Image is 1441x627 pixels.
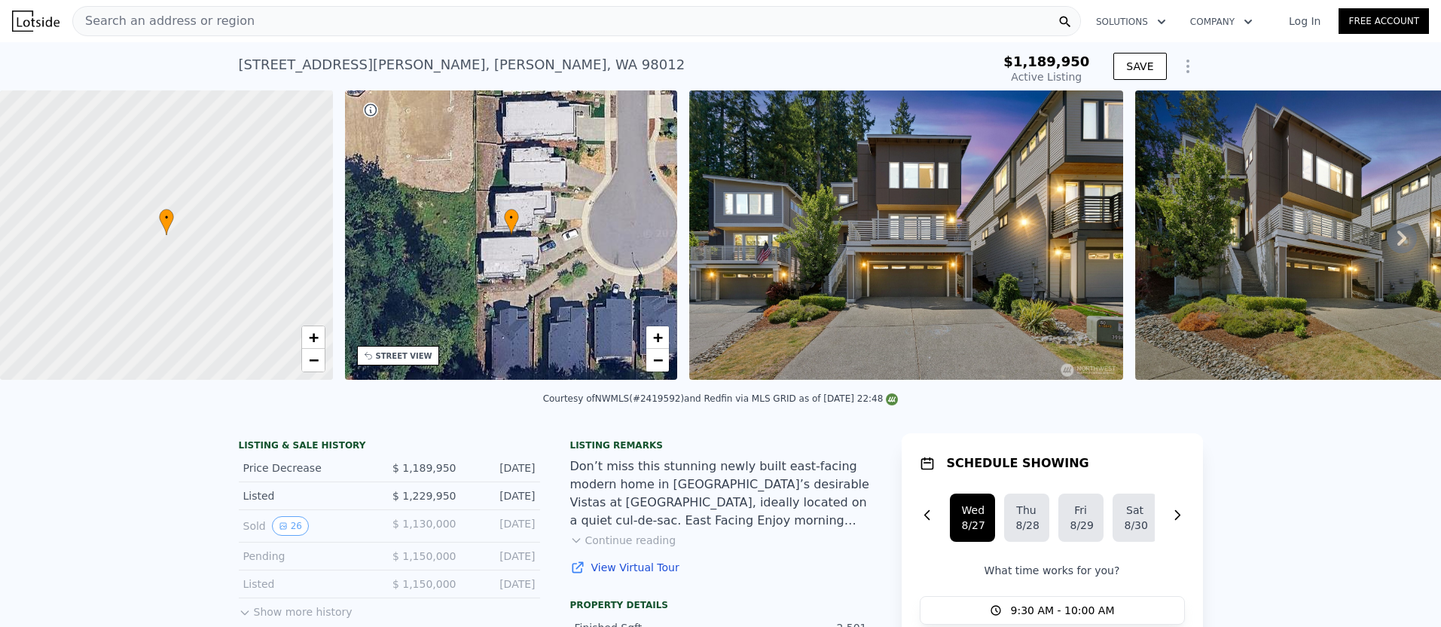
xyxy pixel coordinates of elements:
[392,518,456,530] span: $ 1,130,000
[302,326,325,349] a: Zoom in
[239,598,353,619] button: Show more history
[239,54,685,75] div: [STREET_ADDRESS][PERSON_NAME] , [PERSON_NAME] , WA 98012
[646,349,669,372] a: Zoom out
[1011,603,1115,618] span: 9:30 AM - 10:00 AM
[243,460,377,476] div: Price Decrease
[570,533,676,548] button: Continue reading
[392,578,456,590] span: $ 1,150,000
[308,350,318,369] span: −
[962,503,983,518] div: Wed
[469,516,536,536] div: [DATE]
[243,549,377,564] div: Pending
[469,488,536,503] div: [DATE]
[1016,503,1037,518] div: Thu
[302,349,325,372] a: Zoom out
[1058,494,1104,542] button: Fri8/29
[570,599,872,611] div: Property details
[570,439,872,451] div: Listing remarks
[1016,518,1037,533] div: 8/28
[392,490,456,502] span: $ 1,229,950
[469,549,536,564] div: [DATE]
[504,211,519,225] span: •
[243,488,377,503] div: Listed
[646,326,669,349] a: Zoom in
[653,328,663,347] span: +
[1271,14,1339,29] a: Log In
[73,12,255,30] span: Search an address or region
[1113,53,1166,80] button: SAVE
[1173,51,1203,81] button: Show Options
[243,516,377,536] div: Sold
[1070,503,1091,518] div: Fri
[543,393,899,404] div: Courtesy of NWMLS (#2419592) and Redfin via MLS GRID as of [DATE] 22:48
[689,90,1123,380] img: Sale: 167463649 Parcel: 103269476
[1084,8,1178,35] button: Solutions
[947,454,1089,473] h1: SCHEDULE SHOWING
[920,563,1185,578] p: What time works for you?
[392,462,456,474] span: $ 1,189,950
[570,560,872,575] a: View Virtual Tour
[243,577,377,592] div: Listed
[950,494,995,542] button: Wed8/27
[239,439,540,454] div: LISTING & SALE HISTORY
[570,457,872,530] div: Don’t miss this stunning newly built east-facing modern home in [GEOGRAPHIC_DATA]’s desirable Vis...
[1113,494,1158,542] button: Sat8/30
[159,209,174,235] div: •
[469,460,536,476] div: [DATE]
[376,350,432,362] div: STREET VIEW
[1003,54,1089,69] span: $1,189,950
[1125,503,1146,518] div: Sat
[272,516,309,536] button: View historical data
[962,518,983,533] div: 8/27
[392,550,456,562] span: $ 1,150,000
[1011,71,1082,83] span: Active Listing
[469,577,536,592] div: [DATE]
[886,393,898,405] img: NWMLS Logo
[1070,518,1091,533] div: 8/29
[12,11,60,32] img: Lotside
[308,328,318,347] span: +
[653,350,663,369] span: −
[920,596,1185,625] button: 9:30 AM - 10:00 AM
[159,211,174,225] span: •
[1339,8,1429,34] a: Free Account
[504,209,519,235] div: •
[1125,518,1146,533] div: 8/30
[1178,8,1265,35] button: Company
[1004,494,1049,542] button: Thu8/28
